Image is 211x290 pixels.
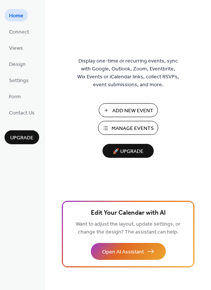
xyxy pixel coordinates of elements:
[9,61,26,69] span: Design
[98,121,158,135] button: Manage Events
[76,219,180,237] span: Want to adjust the layout, update settings, or change the design? The assistant can help.
[112,125,154,133] span: Manage Events
[5,130,39,144] button: Upgrade
[112,107,153,115] span: Add New Event
[99,103,158,117] button: Add New Event
[5,41,28,54] a: Views
[9,109,35,117] span: Contact Us
[9,93,21,101] span: Form
[9,28,29,36] span: Connect
[10,134,34,142] span: Upgrade
[9,44,23,52] span: Views
[91,243,166,260] button: Open AI Assistant
[5,90,25,102] a: Form
[102,248,144,256] span: Open AI Assistant
[9,12,23,20] span: Home
[102,144,154,158] button: 🚀 Upgrade
[107,147,149,157] span: 🚀 Upgrade
[5,25,34,38] a: Connect
[91,208,166,218] span: Edit Your Calendar with AI
[77,57,179,89] span: Display one-time or recurring events, sync with Google, Outlook, Zoom, Eventbrite, Wix Events or ...
[5,106,39,119] a: Contact Us
[5,9,28,21] a: Home
[5,74,33,86] a: Settings
[9,77,29,85] span: Settings
[5,58,30,70] a: Design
